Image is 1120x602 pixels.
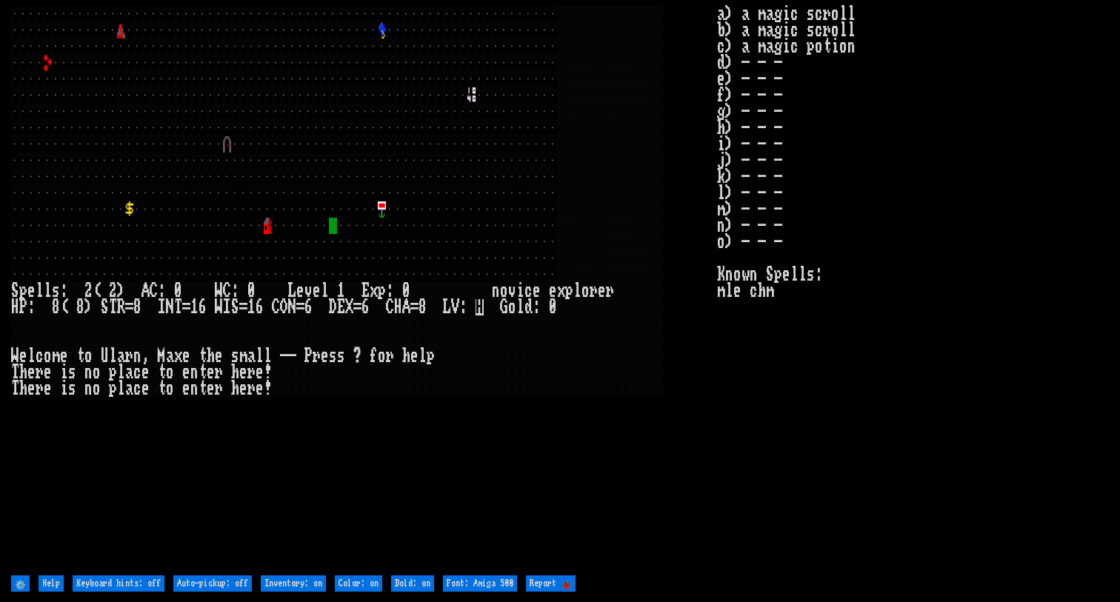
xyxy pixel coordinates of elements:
[117,299,125,315] div: R
[133,364,141,381] div: c
[125,299,133,315] div: =
[296,283,304,299] div: e
[231,283,239,299] div: :
[109,299,117,315] div: T
[231,348,239,364] div: s
[524,283,533,299] div: c
[125,364,133,381] div: a
[288,299,296,315] div: N
[508,283,516,299] div: v
[549,283,557,299] div: e
[158,364,166,381] div: t
[84,299,93,315] div: )
[256,348,264,364] div: l
[264,381,272,397] div: !
[256,364,264,381] div: e
[27,381,36,397] div: e
[321,283,329,299] div: l
[117,283,125,299] div: )
[84,381,93,397] div: n
[256,381,264,397] div: e
[199,299,207,315] div: 6
[101,299,109,315] div: S
[247,299,256,315] div: 1
[223,283,231,299] div: C
[256,299,264,315] div: 6
[36,381,44,397] div: r
[443,299,451,315] div: L
[182,364,190,381] div: e
[76,348,84,364] div: t
[402,348,410,364] div: h
[27,299,36,315] div: :
[337,348,345,364] div: s
[11,348,19,364] div: W
[427,348,435,364] div: p
[190,364,199,381] div: n
[361,299,370,315] div: 6
[190,381,199,397] div: n
[11,381,19,397] div: T
[182,381,190,397] div: e
[84,364,93,381] div: n
[44,283,52,299] div: l
[117,348,125,364] div: a
[174,299,182,315] div: T
[410,348,419,364] div: e
[109,283,117,299] div: 2
[158,283,166,299] div: :
[117,381,125,397] div: l
[386,283,394,299] div: :
[199,348,207,364] div: t
[19,381,27,397] div: h
[370,348,378,364] div: f
[84,283,93,299] div: 2
[84,348,93,364] div: o
[516,283,524,299] div: i
[239,348,247,364] div: m
[451,299,459,315] div: V
[247,348,256,364] div: a
[19,299,27,315] div: P
[141,283,150,299] div: A
[321,348,329,364] div: e
[419,348,427,364] div: l
[606,283,614,299] div: r
[93,381,101,397] div: o
[60,364,68,381] div: i
[199,364,207,381] div: t
[288,348,296,364] div: -
[247,381,256,397] div: r
[573,283,581,299] div: l
[264,364,272,381] div: !
[353,299,361,315] div: =
[199,381,207,397] div: t
[166,381,174,397] div: o
[60,348,68,364] div: e
[304,299,313,315] div: 6
[133,381,141,397] div: c
[288,283,296,299] div: L
[304,348,313,364] div: P
[239,381,247,397] div: e
[182,299,190,315] div: =
[93,283,101,299] div: (
[11,575,30,592] input: ⚙️
[410,299,419,315] div: =
[459,299,467,315] div: :
[190,299,199,315] div: 1
[19,283,27,299] div: p
[337,299,345,315] div: E
[272,299,280,315] div: C
[378,283,386,299] div: p
[207,381,215,397] div: e
[52,299,60,315] div: 8
[215,299,223,315] div: W
[280,299,288,315] div: O
[36,348,44,364] div: c
[27,348,36,364] div: l
[581,283,590,299] div: o
[125,348,133,364] div: r
[231,364,239,381] div: h
[207,364,215,381] div: e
